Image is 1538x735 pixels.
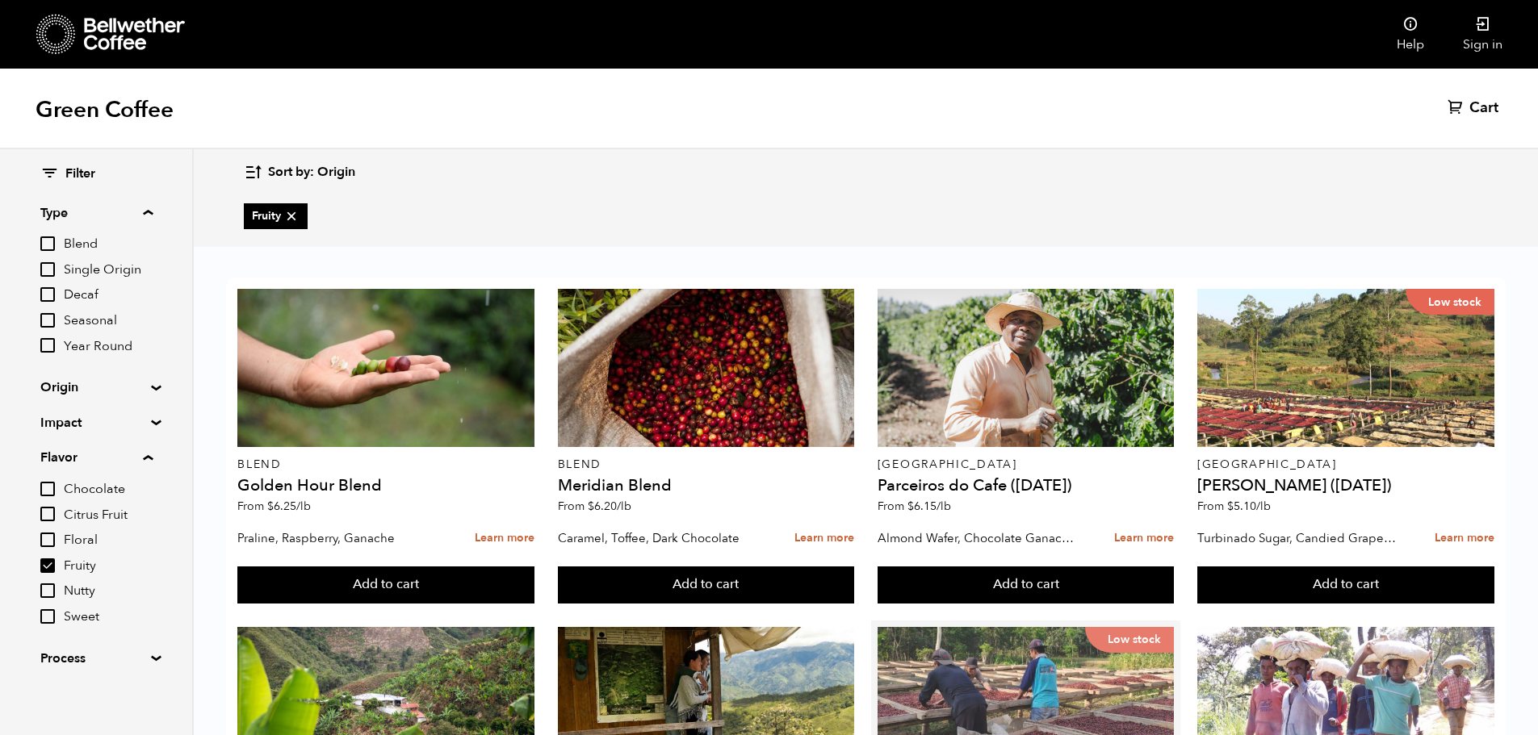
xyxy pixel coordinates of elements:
input: Single Origin [40,262,55,277]
button: Add to cart [237,566,534,603]
span: /lb [617,499,631,514]
h4: Parceiros do Cafe ([DATE]) [878,478,1175,494]
span: /lb [937,499,951,514]
span: $ [588,499,594,514]
span: $ [1227,499,1234,514]
summary: Impact [40,413,152,432]
span: Nutty [64,583,153,600]
input: Fruity [40,558,55,573]
span: Decaf [64,286,153,304]
button: Add to cart [878,566,1175,603]
span: From [1197,499,1271,514]
bdi: 6.20 [588,499,631,514]
p: Almond Wafer, Chocolate Ganache, Bing Cherry [878,526,1079,550]
bdi: 5.10 [1227,499,1271,514]
a: Learn more [1114,521,1174,556]
input: Blend [40,236,55,251]
p: Blend [237,459,534,470]
bdi: 6.25 [267,499,311,514]
p: Turbinado Sugar, Candied Grapefruit, Spiced Plum [1197,526,1399,550]
span: Cart [1469,98,1498,118]
button: Add to cart [558,566,855,603]
h4: Meridian Blend [558,478,855,494]
span: Filter [65,165,95,183]
span: Fruity [252,208,300,224]
input: Year Round [40,338,55,353]
span: /lb [1256,499,1271,514]
span: From [237,499,311,514]
p: Blend [558,459,855,470]
span: Single Origin [64,261,153,279]
a: Cart [1448,98,1502,118]
span: Citrus Fruit [64,507,153,524]
summary: Process [40,649,152,668]
p: [GEOGRAPHIC_DATA] [878,459,1175,470]
p: Praline, Raspberry, Ganache [237,526,439,550]
p: Low stock [1085,627,1174,653]
span: From [558,499,631,514]
a: Learn more [475,521,534,556]
span: Fruity [64,558,153,575]
a: Learn more [1435,521,1494,556]
span: Chocolate [64,481,153,499]
input: Decaf [40,287,55,302]
h4: Golden Hour Blend [237,478,534,494]
input: Nutty [40,583,55,598]
span: Sweet [64,608,153,626]
span: /lb [296,499,311,514]
a: Learn more [794,521,854,556]
summary: Flavor [40,448,153,467]
summary: Type [40,203,153,223]
a: Low stock [1197,289,1494,447]
span: $ [267,499,274,514]
p: [GEOGRAPHIC_DATA] [1197,459,1494,470]
summary: Origin [40,378,152,397]
span: From [878,499,951,514]
span: Seasonal [64,312,153,330]
p: Caramel, Toffee, Dark Chocolate [558,526,760,550]
p: Low stock [1406,289,1494,315]
span: Floral [64,532,153,549]
h1: Green Coffee [36,95,174,124]
input: Citrus Fruit [40,507,55,521]
span: $ [907,499,914,514]
input: Floral [40,532,55,547]
input: Sweet [40,609,55,624]
span: Blend [64,236,153,253]
bdi: 6.15 [907,499,951,514]
input: Chocolate [40,482,55,496]
span: Year Round [64,338,153,356]
button: Sort by: Origin [244,153,355,191]
button: Add to cart [1197,566,1494,603]
h4: [PERSON_NAME] ([DATE]) [1197,478,1494,494]
input: Seasonal [40,313,55,328]
span: Sort by: Origin [268,164,355,182]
